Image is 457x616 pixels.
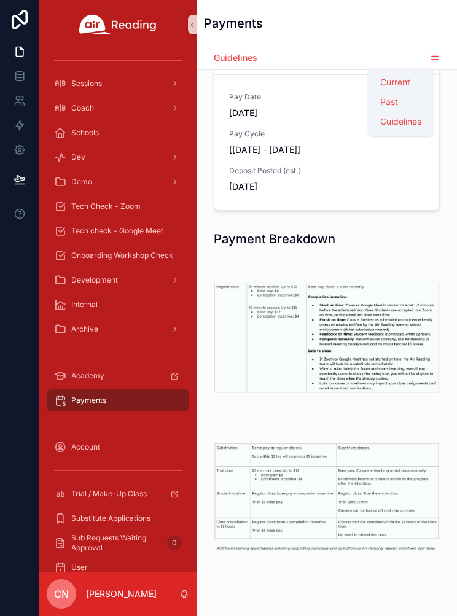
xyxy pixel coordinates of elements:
[71,177,92,187] span: Demo
[229,92,424,102] span: Pay Date
[204,15,263,32] h1: Payments
[47,269,189,291] a: Development
[229,181,424,193] span: [DATE]
[71,275,118,285] span: Development
[375,113,426,130] a: Guidelines
[214,282,440,394] img: 23461-Screenshot-2025-01-01-at-6.58.39-PM.png
[47,483,189,505] a: Trial / Make-Up Class
[47,365,189,387] a: Academy
[71,324,98,334] span: Archive
[71,152,85,162] span: Dev
[79,15,157,34] img: App logo
[229,144,424,156] span: [[DATE] - [DATE]]
[47,195,189,217] a: Tech Check - Zoom
[214,443,440,552] img: 23460-Screenshot-2025-01-01-at-7.00.19-PM.png
[47,72,189,95] a: Sessions
[47,244,189,267] a: Onboarding Workshop Check
[47,122,189,144] a: Schools
[71,563,88,572] span: User
[47,294,189,316] a: Internal
[47,556,189,579] a: User
[71,300,98,310] span: Internal
[380,115,421,128] span: Guidelines
[54,587,69,601] span: CN
[71,489,147,499] span: Trial / Make-Up Class
[71,513,150,523] span: Substitute Applications
[47,97,189,119] a: Coach
[71,442,100,452] span: Account
[71,371,104,381] span: Academy
[47,146,189,168] a: Dev
[214,52,257,64] span: Guidelines
[229,107,424,119] span: [DATE]
[380,96,398,108] span: Past
[71,201,141,211] span: Tech Check - Zoom
[229,129,424,139] span: Pay Cycle
[71,396,106,405] span: Payments
[380,76,410,88] span: Current
[214,230,335,248] h1: Payment Breakdown
[375,74,426,91] a: Current
[39,49,197,572] div: scrollable content
[71,128,99,138] span: Schools
[375,93,426,111] a: Past
[71,226,163,236] span: Tech check - Google Meet
[86,588,157,600] p: [PERSON_NAME]
[47,389,189,411] a: Payments
[229,166,424,176] span: Deposit Posted (est.)
[71,533,162,553] span: Sub Requests Waiting Approval
[47,436,189,458] a: Account
[71,79,102,88] span: Sessions
[71,103,94,113] span: Coach
[47,507,189,529] a: Substitute Applications
[71,251,173,260] span: Onboarding Workshop Check
[47,171,189,193] a: Demo
[47,532,189,554] a: Sub Requests Waiting Approval0
[167,536,182,550] div: 0
[47,220,189,242] a: Tech check - Google Meet
[47,318,189,340] a: Archive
